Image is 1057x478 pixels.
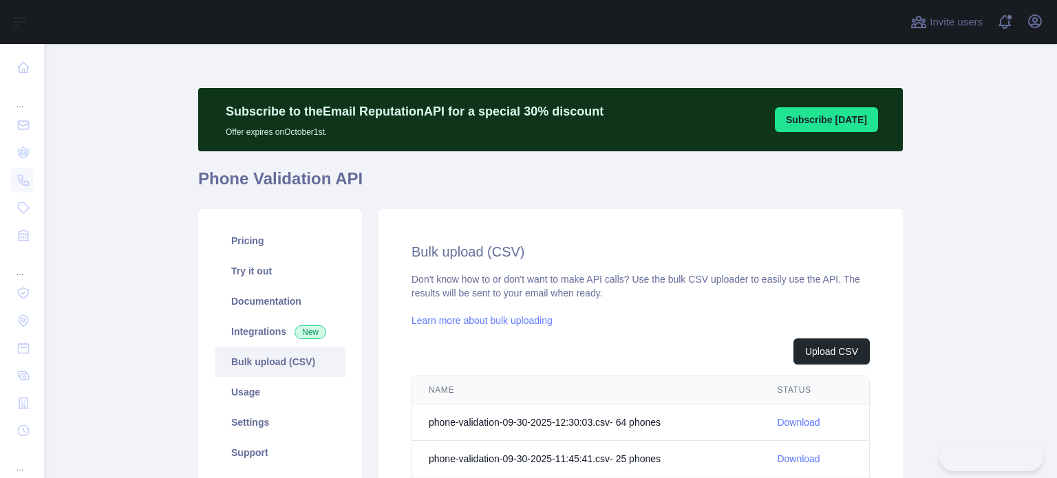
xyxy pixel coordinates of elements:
span: New [295,325,326,339]
a: Bulk upload (CSV) [215,347,345,377]
p: Subscribe to the Email Reputation API for a special 30 % discount [226,102,604,121]
a: Documentation [215,286,345,316]
h1: Phone Validation API [198,168,903,201]
button: Upload CSV [793,338,870,365]
a: Download [777,417,820,428]
button: Subscribe [DATE] [775,107,878,132]
a: Try it out [215,256,345,286]
div: ... [11,446,33,473]
a: Support [215,437,345,468]
a: Download [777,453,820,464]
div: ... [11,250,33,278]
span: Invite users [930,14,983,30]
td: phone-validation-09-30-2025-12:30:03.csv - 64 phone s [412,404,760,441]
a: Learn more about bulk uploading [412,315,553,326]
p: Offer expires on October 1st. [226,121,604,138]
th: NAME [412,376,760,404]
th: STATUS [760,376,869,404]
a: Settings [215,407,345,437]
a: Integrations New [215,316,345,347]
button: Invite users [908,11,985,33]
h2: Bulk upload (CSV) [412,242,870,261]
div: ... [11,83,33,110]
iframe: Toggle Customer Support [939,442,1043,471]
td: phone-validation-09-30-2025-11:45:41.csv - 25 phone s [412,441,760,477]
a: Usage [215,377,345,407]
a: Pricing [215,226,345,256]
